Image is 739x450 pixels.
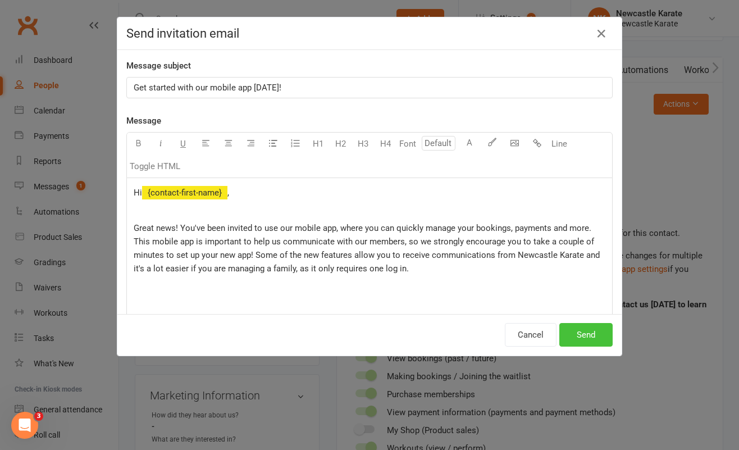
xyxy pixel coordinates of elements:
[548,133,571,155] button: Line
[396,133,419,155] button: Font
[34,412,43,421] span: 3
[422,136,455,151] input: Default
[352,133,374,155] button: H3
[458,133,481,155] button: A
[374,133,396,155] button: H4
[227,188,229,198] span: ,
[172,133,194,155] button: U
[134,188,142,198] span: Hi
[134,83,281,93] span: Get started with our mobile app [DATE]!
[505,323,556,347] button: Cancel
[126,26,613,40] h4: Send invitation email
[134,237,602,274] span: This mobile app is important to help us communicate with our members, so we strongly encourage yo...
[127,155,183,178] button: Toggle HTML
[126,114,161,128] label: Message
[180,139,186,149] span: U
[329,133,352,155] button: H2
[11,412,38,439] iframe: Intercom live chat
[134,223,591,233] span: Great news! You've been invited to use our mobile app, where you can quickly manage your bookings...
[559,323,613,347] button: Send
[592,25,610,43] button: Close
[307,133,329,155] button: H1
[126,59,191,72] label: Message subject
